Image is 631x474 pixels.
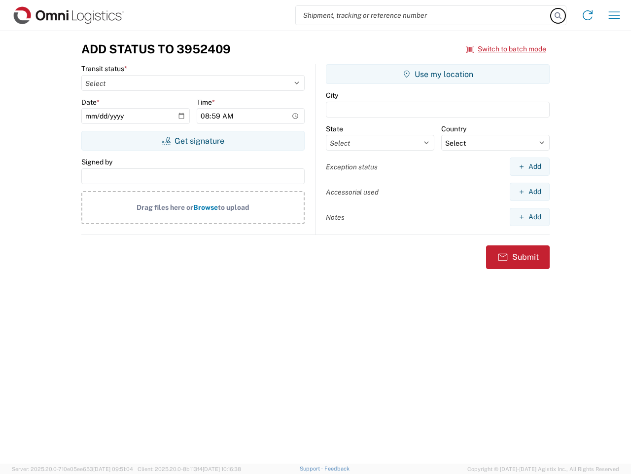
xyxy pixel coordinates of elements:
[326,64,550,84] button: Use my location
[81,158,112,166] label: Signed by
[12,466,133,472] span: Server: 2025.20.0-710e05ee653
[193,203,218,211] span: Browse
[81,131,305,151] button: Get signature
[466,41,546,57] button: Switch to batch mode
[197,98,215,107] label: Time
[326,188,379,197] label: Accessorial used
[510,208,550,226] button: Add
[510,158,550,176] button: Add
[300,466,324,472] a: Support
[296,6,551,25] input: Shipment, tracking or reference number
[81,64,127,73] label: Transit status
[138,466,241,472] span: Client: 2025.20.0-8b113f4
[93,466,133,472] span: [DATE] 09:51:04
[137,203,193,211] span: Drag files here or
[441,124,466,133] label: Country
[510,183,550,201] button: Add
[467,465,619,474] span: Copyright © [DATE]-[DATE] Agistix Inc., All Rights Reserved
[81,42,231,56] h3: Add Status to 3952409
[324,466,350,472] a: Feedback
[326,124,343,133] label: State
[486,245,550,269] button: Submit
[218,203,249,211] span: to upload
[81,98,100,107] label: Date
[203,466,241,472] span: [DATE] 10:16:38
[326,162,378,171] label: Exception status
[326,91,338,100] label: City
[326,213,345,222] label: Notes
